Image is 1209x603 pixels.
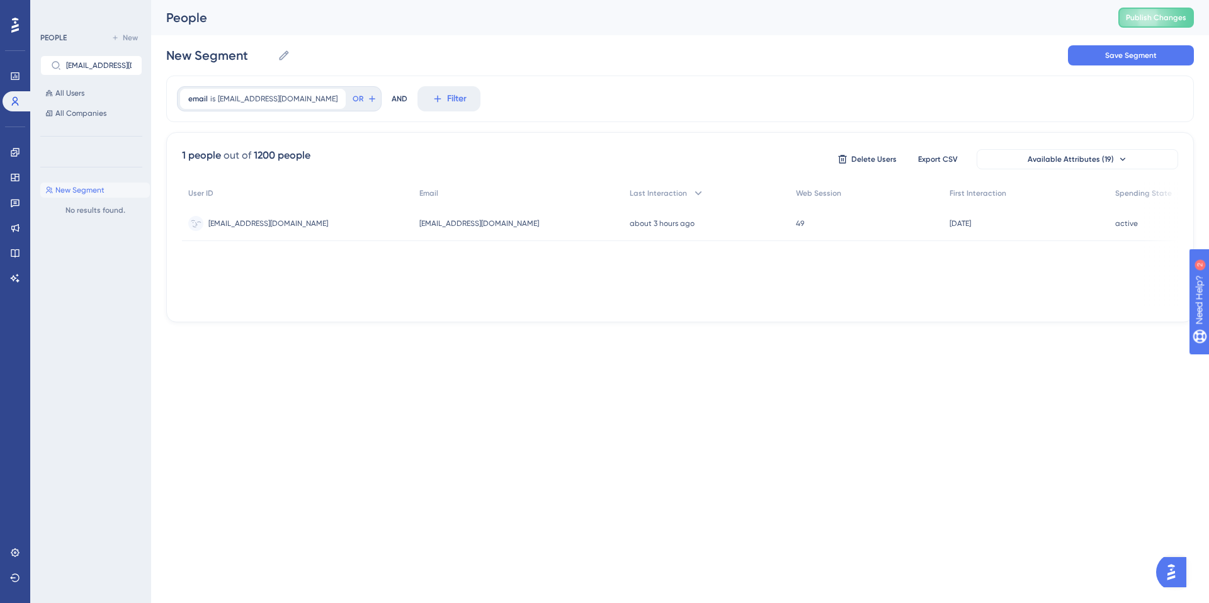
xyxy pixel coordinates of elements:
[836,149,899,169] button: Delete Users
[1156,553,1194,591] iframe: UserGuiding AI Assistant Launcher
[88,6,91,16] div: 2
[351,89,378,109] button: OR
[166,47,273,64] input: Segment Name
[796,218,804,228] span: 49
[419,188,438,198] span: Email
[630,188,687,198] span: Last Interaction
[224,148,251,163] div: out of
[906,149,969,169] button: Export CSV
[851,154,897,164] span: Delete Users
[182,148,221,163] div: 1 people
[1115,188,1172,198] span: Spending State
[210,94,215,104] span: is
[55,185,105,195] span: New Segment
[392,86,407,111] div: AND
[950,188,1006,198] span: First Interaction
[188,188,213,198] span: User ID
[66,61,132,70] input: Search
[1068,45,1194,65] button: Save Segment
[40,183,150,198] button: New Segment
[123,33,138,43] span: New
[1105,50,1157,60] span: Save Segment
[1115,218,1138,228] span: active
[166,9,1087,26] div: People
[950,219,971,228] time: [DATE]
[40,106,142,121] button: All Companies
[630,219,695,228] time: about 3 hours ago
[30,3,79,18] span: Need Help?
[1028,154,1114,164] span: Available Attributes (19)
[977,149,1178,169] button: Available Attributes (19)
[208,218,328,228] span: [EMAIL_ADDRESS][DOMAIN_NAME]
[40,203,150,218] div: No results found.
[40,33,67,43] div: PEOPLE
[55,108,106,118] span: All Companies
[447,91,467,106] span: Filter
[918,154,958,164] span: Export CSV
[417,86,480,111] button: Filter
[40,86,142,101] button: All Users
[254,148,310,163] div: 1200 people
[353,94,363,104] span: OR
[1126,13,1186,23] span: Publish Changes
[188,94,208,104] span: email
[55,88,84,98] span: All Users
[419,218,539,228] span: [EMAIL_ADDRESS][DOMAIN_NAME]
[107,30,142,45] button: New
[218,94,338,104] span: [EMAIL_ADDRESS][DOMAIN_NAME]
[1118,8,1194,28] button: Publish Changes
[796,188,841,198] span: Web Session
